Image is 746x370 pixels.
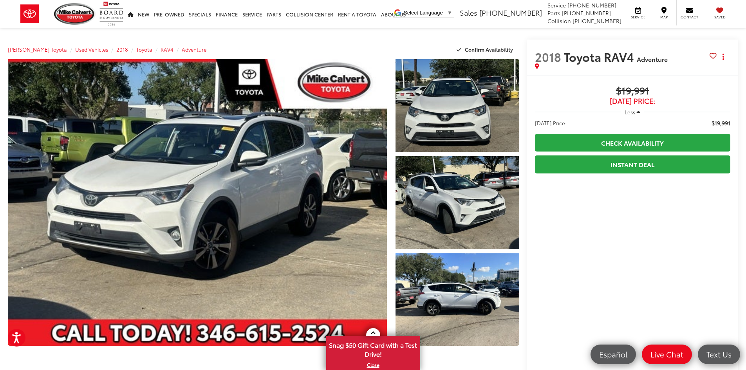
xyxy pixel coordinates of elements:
span: [PHONE_NUMBER] [567,1,616,9]
a: Select Language​ [404,10,452,16]
span: Live Chat [647,349,687,359]
span: $19,991 [712,119,730,127]
span: Service [629,14,647,20]
img: 2018 Toyota RAV4 Adventure [394,252,520,347]
img: 2018 Toyota RAV4 Adventure [4,58,390,347]
span: Confirm Availability [465,46,513,53]
span: Sales [460,7,477,18]
span: Toyota RAV4 [564,48,637,65]
a: Toyota [136,46,152,53]
button: Actions [717,50,730,63]
img: 2018 Toyota RAV4 Adventure [394,58,520,153]
span: [DATE] Price: [535,119,566,127]
span: Parts [547,9,560,17]
span: [DATE] Price: [535,97,730,105]
span: Contact [681,14,698,20]
a: Expand Photo 3 [396,253,519,346]
a: Text Us [698,345,740,364]
a: Expand Photo 0 [8,59,387,346]
span: Less [625,108,635,116]
span: Collision [547,17,571,25]
span: [PHONE_NUMBER] [562,9,611,17]
img: 2018 Toyota RAV4 Adventure [394,155,520,250]
a: [PERSON_NAME] Toyota [8,46,67,53]
span: Saved [711,14,728,20]
img: Mike Calvert Toyota [54,3,96,25]
span: ▼ [447,10,452,16]
span: [PHONE_NUMBER] [573,17,621,25]
a: Used Vehicles [75,46,108,53]
button: Confirm Availability [452,43,519,56]
span: $19,991 [535,85,730,97]
a: Instant Deal [535,155,730,173]
button: Less [621,105,644,119]
span: Español [595,349,631,359]
span: Text Us [703,349,735,359]
a: Live Chat [642,345,692,364]
a: Español [591,345,636,364]
span: [PHONE_NUMBER] [479,7,542,18]
span: Snag $50 Gift Card with a Test Drive! [327,337,419,361]
span: Map [655,14,672,20]
a: Expand Photo 1 [396,59,519,152]
a: 2018 [116,46,128,53]
a: Adventure [182,46,206,53]
a: Check Availability [535,134,730,152]
span: dropdown dots [723,54,724,60]
span: Select Language [404,10,443,16]
span: Service [547,1,566,9]
span: 2018 [535,48,561,65]
span: Adventure [637,54,668,63]
a: RAV4 [161,46,173,53]
a: Expand Photo 2 [396,156,519,249]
